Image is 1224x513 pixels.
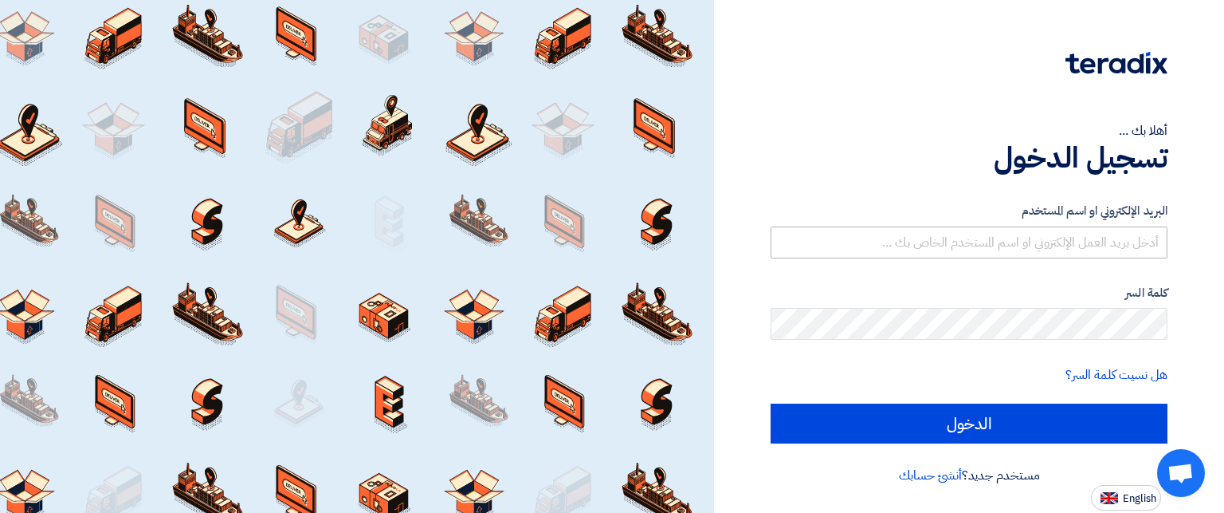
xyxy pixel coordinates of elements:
a: أنشئ حسابك [899,466,962,485]
a: هل نسيت كلمة السر؟ [1065,365,1167,385]
label: البريد الإلكتروني او اسم المستخدم [771,202,1167,220]
div: Open chat [1157,449,1205,497]
span: English [1123,493,1156,504]
input: أدخل بريد العمل الإلكتروني او اسم المستخدم الخاص بك ... [771,227,1167,258]
div: مستخدم جديد؟ [771,466,1167,485]
h1: تسجيل الدخول [771,140,1167,176]
input: الدخول [771,404,1167,444]
label: كلمة السر [771,284,1167,302]
button: English [1091,485,1161,511]
img: Teradix logo [1065,52,1167,74]
div: أهلا بك ... [771,121,1167,140]
img: en-US.png [1100,492,1118,504]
